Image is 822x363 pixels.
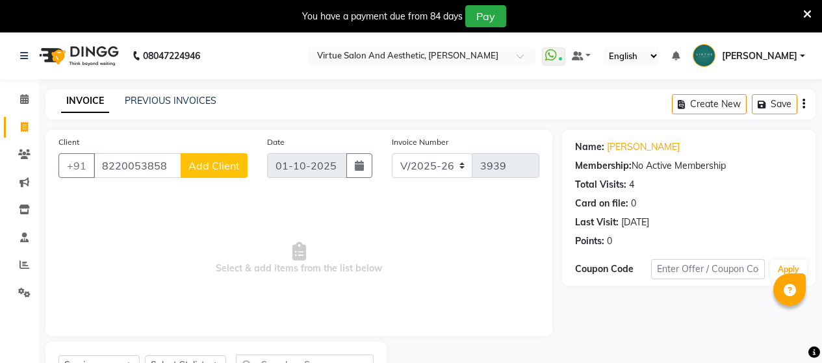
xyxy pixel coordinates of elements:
[143,38,200,74] b: 08047224946
[575,140,604,154] div: Name:
[392,136,448,148] label: Invoice Number
[302,10,463,23] div: You have a payment due from 84 days
[575,234,604,248] div: Points:
[607,140,680,154] a: [PERSON_NAME]
[58,153,95,178] button: +91
[575,197,628,210] div: Card on file:
[188,159,240,172] span: Add Client
[607,234,612,248] div: 0
[752,94,797,114] button: Save
[125,95,216,106] a: PREVIOUS INVOICES
[575,178,626,192] div: Total Visits:
[465,5,506,27] button: Pay
[722,49,797,63] span: [PERSON_NAME]
[651,259,765,279] input: Enter Offer / Coupon Code
[575,262,651,276] div: Coupon Code
[631,197,636,210] div: 0
[767,311,809,350] iframe: chat widget
[58,136,79,148] label: Client
[181,153,248,178] button: Add Client
[575,216,619,229] div: Last Visit:
[58,194,539,323] span: Select & add items from the list below
[267,136,285,148] label: Date
[33,38,122,74] img: logo
[629,178,634,192] div: 4
[575,159,803,173] div: No Active Membership
[575,159,632,173] div: Membership:
[61,90,109,113] a: INVOICE
[693,44,715,67] img: Bharath
[94,153,181,178] input: Search by Name/Mobile/Email/Code
[770,260,807,279] button: Apply
[672,94,747,114] button: Create New
[621,216,649,229] div: [DATE]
